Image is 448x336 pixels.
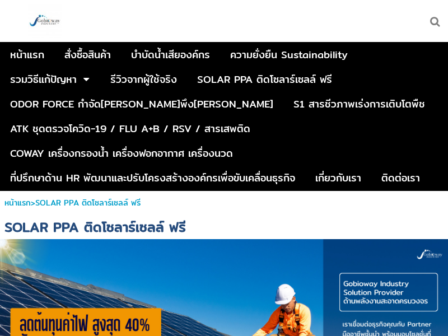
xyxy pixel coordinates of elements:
[10,69,77,90] a: รวมวิธีแก้ปัญหา
[293,99,425,109] div: S1 สารชีวภาพเร่งการเติบโตพืช
[131,50,210,60] div: บําบัดน้ำเสียองค์กร
[293,94,425,115] a: S1 สารชีวภาพเร่งการเติบโตพืช
[197,69,332,90] a: SOLAR PPA ติดโซลาร์เซลล์ ฟรี
[35,197,141,209] span: SOLAR PPA ติดโซลาร์เซลล์ ฟรี
[230,50,348,60] div: ความยั่งยืน Sustainability
[4,216,186,237] span: SOLAR PPA ติดโซลาร์เซลล์ ฟรี
[381,173,420,183] div: ติดต่อเรา
[110,74,177,85] div: รีวิวจากผู้ใช้จริง
[10,173,295,183] div: ที่ปรึกษาด้าน HR พัฒนาและปรับโครงสร้างองค์กรเพื่อขับเคลื่อนธุรกิจ
[381,167,420,189] a: ติดต่อเรา
[230,44,348,66] a: ความยั่งยืน Sustainability
[197,74,332,85] div: SOLAR PPA ติดโซลาร์เซลล์ ฟรี
[10,99,273,109] div: ODOR FORCE กำจัด[PERSON_NAME]พึง[PERSON_NAME]
[10,124,250,134] div: ATK ชุดตรวจโควิด-19 / FLU A+B / RSV / สารเสพติด
[110,69,177,90] a: รีวิวจากผู้ใช้จริง
[10,50,44,60] div: หน้าแรก
[10,118,250,139] a: ATK ชุดตรวจโควิด-19 / FLU A+B / RSV / สารเสพติด
[10,94,273,115] a: ODOR FORCE กำจัด[PERSON_NAME]พึง[PERSON_NAME]
[315,173,361,183] div: เกี่ยวกับเรา
[10,148,233,158] div: COWAY เครื่องกรองน้ำ เครื่องฟอกอากาศ เครื่องนวด
[10,167,295,189] a: ที่ปรึกษาด้าน HR พัฒนาและปรับโครงสร้างองค์กรเพื่อขับเคลื่อนธุรกิจ
[131,44,210,66] a: บําบัดน้ำเสียองค์กร
[10,143,233,164] a: COWAY เครื่องกรองน้ำ เครื่องฟอกอากาศ เครื่องนวด
[10,74,77,85] div: รวมวิธีแก้ปัญหา
[64,44,111,66] a: สั่งซื้อสินค้า
[10,44,44,66] a: หน้าแรก
[28,4,62,38] img: large-1644130236041.jpg
[4,197,31,209] a: หน้าแรก
[64,50,111,60] div: สั่งซื้อสินค้า
[315,167,361,189] a: เกี่ยวกับเรา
